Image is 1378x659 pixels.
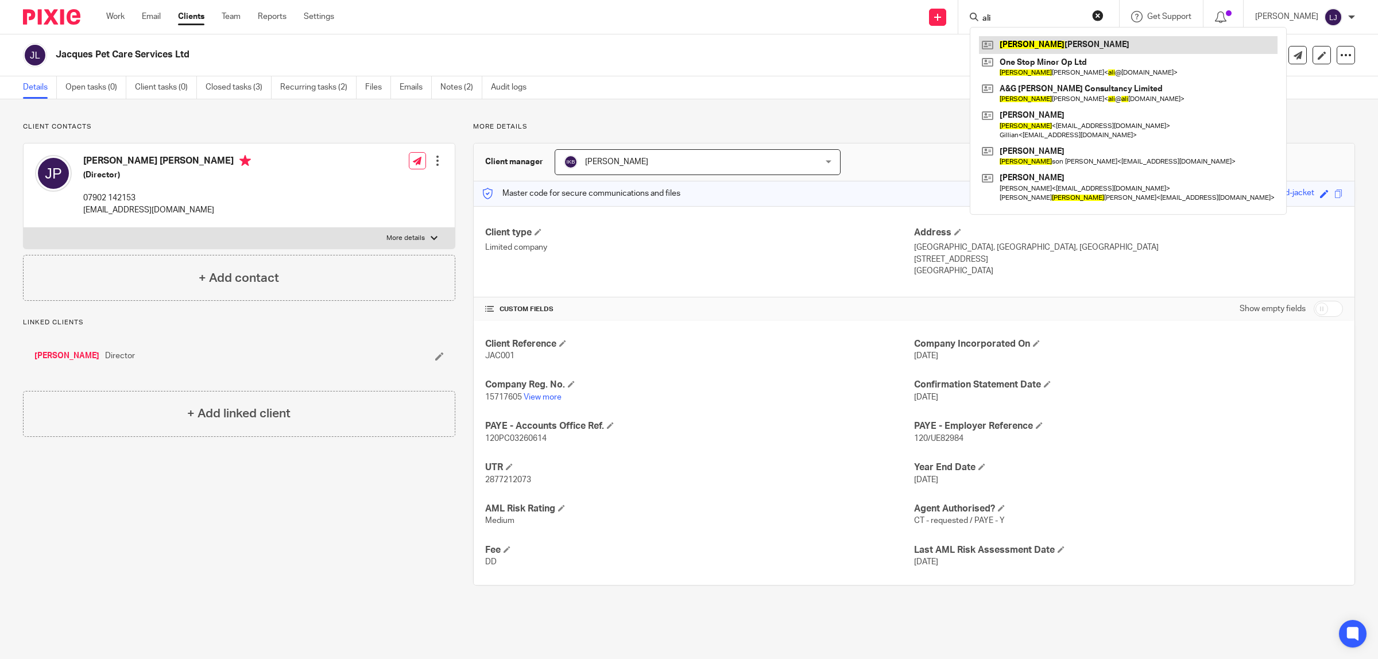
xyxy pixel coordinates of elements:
a: Reports [258,11,287,22]
h4: AML Risk Rating [485,503,914,515]
span: JAC001 [485,352,514,360]
a: Recurring tasks (2) [280,76,357,99]
a: Emails [400,76,432,99]
h3: Client manager [485,156,543,168]
h4: Last AML Risk Assessment Date [914,544,1343,556]
span: Medium [485,517,514,525]
a: Email [142,11,161,22]
p: Limited company [485,242,914,253]
a: [PERSON_NAME] [34,350,99,362]
input: Search [981,14,1085,24]
h4: Year End Date [914,462,1343,474]
p: Client contacts [23,122,455,131]
span: [PERSON_NAME] [585,158,648,166]
h4: PAYE - Accounts Office Ref. [485,420,914,432]
h2: Jacques Pet Care Services Ltd [56,49,970,61]
span: 120/UE82984 [914,435,963,443]
button: Clear [1092,10,1104,21]
span: 2877212073 [485,476,531,484]
p: [EMAIL_ADDRESS][DOMAIN_NAME] [83,204,251,216]
p: [GEOGRAPHIC_DATA], [GEOGRAPHIC_DATA], [GEOGRAPHIC_DATA] [914,242,1343,253]
span: Get Support [1147,13,1191,21]
a: Team [222,11,241,22]
span: [DATE] [914,558,938,566]
h4: [PERSON_NAME] [PERSON_NAME] [83,155,251,169]
a: Audit logs [491,76,535,99]
a: Closed tasks (3) [206,76,272,99]
p: Linked clients [23,318,455,327]
h4: Address [914,227,1343,239]
img: Pixie [23,9,80,25]
p: More details [386,234,425,243]
span: CT - requested / PAYE - Y [914,517,1005,525]
p: 07902 142153 [83,192,251,204]
h4: UTR [485,462,914,474]
p: More details [473,122,1355,131]
span: [DATE] [914,352,938,360]
span: 15717605 [485,393,522,401]
a: Client tasks (0) [135,76,197,99]
h4: Client Reference [485,338,914,350]
a: Work [106,11,125,22]
p: [PERSON_NAME] [1255,11,1318,22]
h4: PAYE - Employer Reference [914,420,1343,432]
label: Show empty fields [1240,303,1306,315]
img: svg%3E [23,43,47,67]
p: [STREET_ADDRESS] [914,254,1343,265]
a: Settings [304,11,334,22]
h4: Company Reg. No. [485,379,914,391]
h4: Company Incorporated On [914,338,1343,350]
h4: Agent Authorised? [914,503,1343,515]
h5: (Director) [83,169,251,181]
span: 120PC03260614 [485,435,547,443]
a: Files [365,76,391,99]
h4: + Add linked client [187,405,291,422]
img: svg%3E [564,155,578,169]
h4: CUSTOM FIELDS [485,305,914,314]
a: Details [23,76,57,99]
span: DD [485,558,497,566]
h4: Fee [485,544,914,556]
h4: + Add contact [199,269,279,287]
h4: Confirmation Statement Date [914,379,1343,391]
h4: Client type [485,227,914,239]
img: svg%3E [1324,8,1342,26]
p: Master code for secure communications and files [482,188,680,199]
a: View more [524,393,562,401]
a: Open tasks (0) [65,76,126,99]
p: [GEOGRAPHIC_DATA] [914,265,1343,277]
span: Director [105,350,135,362]
i: Primary [239,155,251,166]
span: [DATE] [914,476,938,484]
img: svg%3E [35,155,72,192]
a: Clients [178,11,204,22]
span: [DATE] [914,393,938,401]
a: Notes (2) [440,76,482,99]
